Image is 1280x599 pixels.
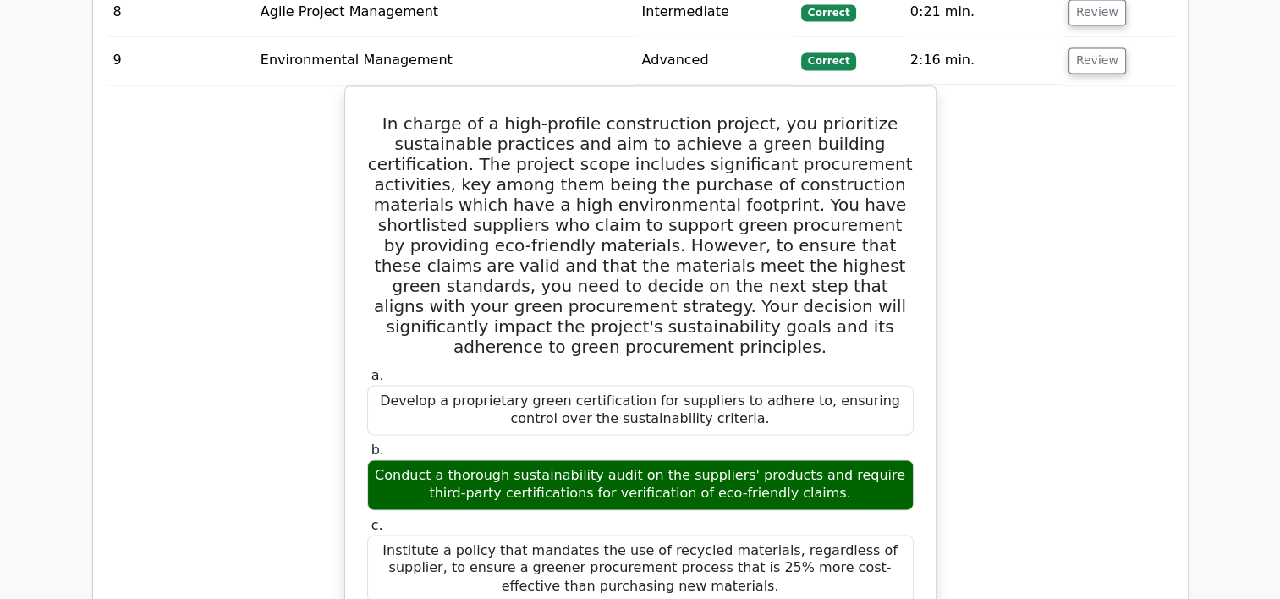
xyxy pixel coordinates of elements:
span: Correct [801,4,856,21]
h5: In charge of a high-profile construction project, you prioritize sustainable practices and aim to... [365,113,915,357]
td: 2:16 min. [904,36,1062,85]
div: Develop a proprietary green certification for suppliers to adhere to, ensuring control over the s... [367,385,914,436]
span: c. [371,517,383,533]
span: a. [371,367,384,383]
span: Correct [801,52,856,69]
div: Conduct a thorough sustainability audit on the suppliers' products and require third-party certif... [367,459,914,510]
span: b. [371,442,384,458]
button: Review [1068,47,1126,74]
td: 9 [107,36,254,85]
td: Environmental Management [254,36,635,85]
td: Advanced [635,36,794,85]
